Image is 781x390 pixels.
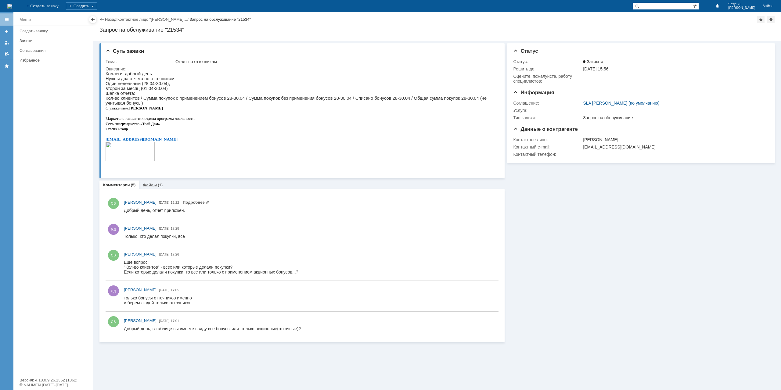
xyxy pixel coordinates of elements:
[131,183,136,187] div: (5)
[183,200,209,205] a: Прикреплены файлы: TD_OTT_0425.xlsx
[89,16,96,23] div: Скрыть меню
[66,2,97,10] div: Создать
[513,152,582,157] div: Контактный телефон:
[513,115,582,120] div: Тип заявки:
[159,252,170,256] span: [DATE]
[106,66,496,71] div: Описание:
[513,59,582,64] div: Статус:
[728,6,755,10] span: [PERSON_NAME]
[513,145,582,149] div: Контактный e-mail:
[17,36,92,45] a: Заявки
[124,287,157,293] a: [PERSON_NAME]
[189,17,251,22] div: Запрос на обслуживание "21534"
[103,183,130,187] a: Комментарии
[17,46,92,55] a: Согласования
[513,126,578,132] span: Данные о контрагенте
[513,108,582,113] div: Услуга:
[124,288,157,292] span: [PERSON_NAME]
[583,115,765,120] div: Запрос на обслуживание
[124,200,157,205] span: [PERSON_NAME]
[20,58,82,63] div: Избранное
[124,318,157,323] span: [PERSON_NAME]
[767,16,775,23] div: Сделать домашней страницей
[105,17,116,22] a: Назад
[116,17,117,21] div: |
[124,199,157,206] a: [PERSON_NAME]
[124,252,157,256] span: [PERSON_NAME]
[175,59,495,64] div: Отчет по отточникам
[583,101,659,106] a: SLA [PERSON_NAME] (по умолчанию)
[106,48,144,54] span: Суть заявки
[7,4,12,9] a: Перейти на домашнюю страницу
[513,90,554,95] span: Информация
[171,227,179,230] span: 17:28
[7,4,12,9] img: logo
[171,252,179,256] span: 17:26
[513,137,582,142] div: Контактное лицо:
[124,318,157,324] a: [PERSON_NAME]
[159,288,170,292] span: [DATE]
[2,27,12,37] a: Создать заявку
[2,38,12,48] a: Мои заявки
[20,378,87,382] div: Версия: 4.18.0.9.26.1362 (1362)
[124,251,157,257] a: [PERSON_NAME]
[20,16,31,23] div: Меню
[117,17,190,22] div: /
[124,226,157,231] span: [PERSON_NAME]
[171,288,179,292] span: 17:05
[20,48,89,53] div: Согласования
[513,66,582,71] div: Решить до:
[117,17,188,22] a: Контактное лицо "[PERSON_NAME]…
[20,383,87,387] div: © NAUMEN [DATE]-[DATE]
[583,137,765,142] div: [PERSON_NAME]
[693,3,699,9] span: Расширенный поиск
[583,145,765,149] div: [EMAIL_ADDRESS][DOMAIN_NAME]
[2,49,12,59] a: Мои согласования
[513,101,582,106] div: Соглашение:
[171,201,179,204] span: 12:22
[106,59,174,64] div: Тема:
[171,319,179,323] span: 17:01
[17,26,92,36] a: Создать заявку
[159,319,170,323] span: [DATE]
[143,183,157,187] a: Файлы
[728,2,755,6] span: Ярхунин
[20,38,89,43] div: Заявки
[24,34,57,39] b: [PERSON_NAME]
[99,27,775,33] div: Запрос на обслуживание "21534"
[583,59,603,64] span: Закрыта
[513,48,538,54] span: Статус
[159,227,170,230] span: [DATE]
[158,183,163,187] div: (1)
[583,66,608,71] span: [DATE] 15:56
[20,29,89,33] div: Создать заявку
[513,74,582,84] div: Oцените, пожалуйста, работу специалистов:
[159,201,170,204] span: [DATE]
[124,225,157,231] a: [PERSON_NAME]
[757,16,765,23] div: Добавить в избранное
